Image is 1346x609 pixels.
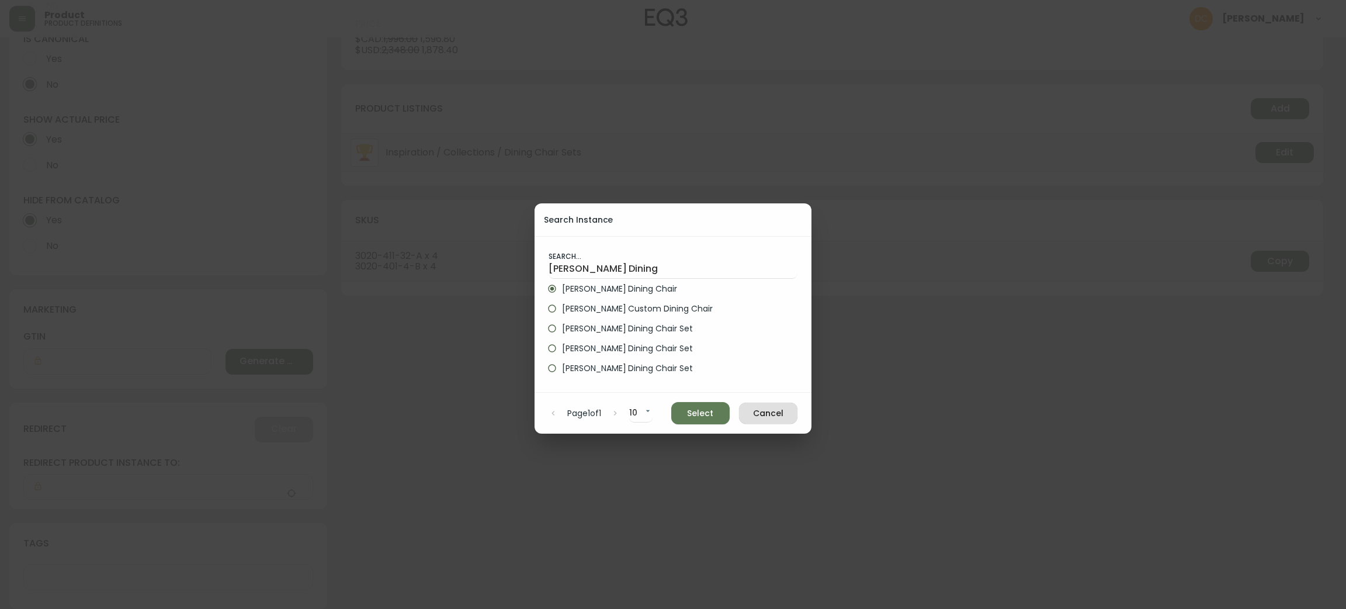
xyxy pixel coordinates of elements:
[681,406,720,421] span: Select
[567,407,601,420] p: Page 1 of 1
[629,404,653,423] div: 10
[562,303,712,315] span: [PERSON_NAME] Custom Dining Chair
[748,406,788,421] span: Cancel
[562,342,693,355] span: [PERSON_NAME] Dining Chair Set
[562,283,677,295] span: [PERSON_NAME] Dining Chair
[739,403,797,424] button: Cancel
[562,362,693,375] span: [PERSON_NAME] Dining Chair Set
[671,402,730,424] button: Select
[544,213,802,227] h2: Search Instance
[562,323,693,335] span: [PERSON_NAME] Dining Chair Set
